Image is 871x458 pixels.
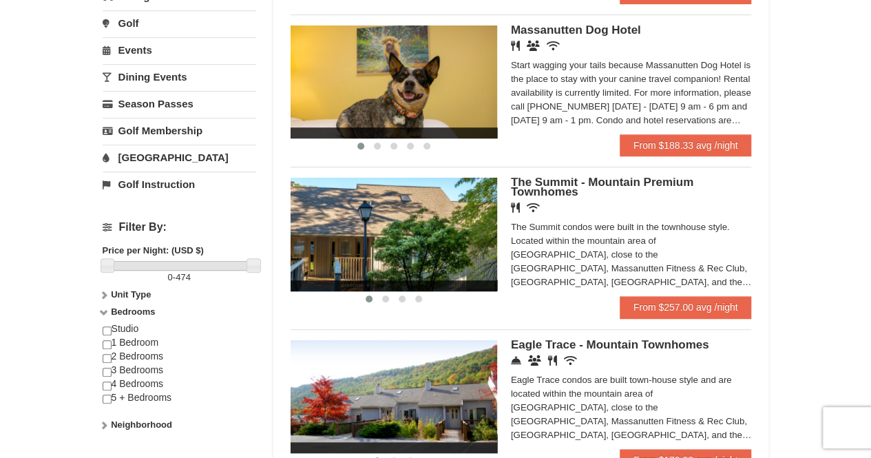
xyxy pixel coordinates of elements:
[527,202,540,213] i: Wireless Internet (free)
[511,338,709,351] span: Eagle Trace - Mountain Townhomes
[620,134,752,156] a: From $188.33 avg /night
[548,355,557,366] i: Restaurant
[111,419,172,430] strong: Neighborhood
[511,59,752,127] div: Start wagging your tails because Massanutten Dog Hotel is the place to stay with your canine trav...
[103,171,256,197] a: Golf Instruction
[103,245,204,256] strong: Price per Night: (USD $)
[511,220,752,289] div: The Summit condos were built in the townhouse style. Located within the mountain area of [GEOGRAP...
[564,355,577,366] i: Wireless Internet (free)
[511,355,521,366] i: Concierge Desk
[511,202,520,213] i: Restaurant
[511,41,520,51] i: Restaurant
[103,10,256,36] a: Golf
[103,145,256,170] a: [GEOGRAPHIC_DATA]
[103,221,256,233] h4: Filter By:
[511,373,752,442] div: Eagle Trace condos are built town-house style and are located within the mountain area of [GEOGRA...
[103,271,256,284] label: -
[111,306,155,317] strong: Bedrooms
[168,272,173,282] span: 0
[527,41,540,51] i: Banquet Facilities
[547,41,560,51] i: Wireless Internet (free)
[176,272,191,282] span: 474
[103,37,256,63] a: Events
[620,296,752,318] a: From $257.00 avg /night
[103,91,256,116] a: Season Passes
[511,176,693,198] span: The Summit - Mountain Premium Townhomes
[103,322,256,418] div: Studio 1 Bedroom 2 Bedrooms 3 Bedrooms 4 Bedrooms 5 + Bedrooms
[528,355,541,366] i: Conference Facilities
[103,118,256,143] a: Golf Membership
[511,23,641,37] span: Massanutten Dog Hotel
[103,64,256,90] a: Dining Events
[111,289,151,300] strong: Unit Type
